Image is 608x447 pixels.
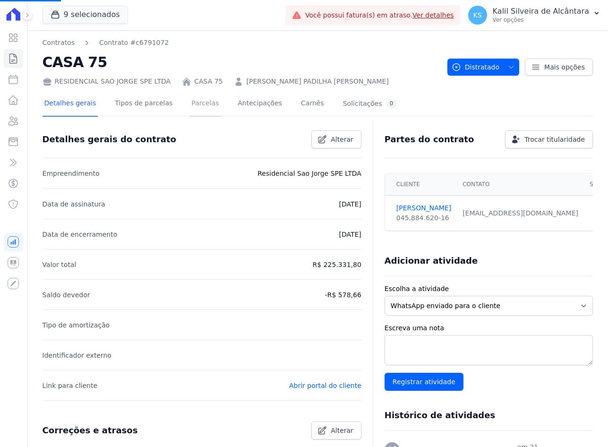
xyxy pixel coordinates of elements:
p: R$ 225.331,80 [313,259,361,270]
a: Solicitações0 [341,92,399,117]
a: [PERSON_NAME] [396,203,451,213]
div: Solicitações [343,99,397,108]
a: Detalhes gerais [43,92,98,117]
span: Alterar [331,135,353,144]
p: Data de assinatura [43,198,105,210]
a: Parcelas [189,92,221,117]
input: Registrar atividade [385,373,463,391]
p: Data de encerramento [43,229,118,240]
a: Alterar [311,130,361,148]
button: 9 selecionados [43,6,128,24]
p: Ver opções [493,16,589,24]
p: Saldo devedor [43,289,90,301]
a: Mais opções [525,59,593,76]
p: Kalil Silveira de Alcântara [493,7,589,16]
p: Empreendimento [43,168,100,179]
div: [EMAIL_ADDRESS][DOMAIN_NAME] [462,208,578,218]
h3: Adicionar atividade [385,255,478,266]
div: 045.884.620-16 [396,213,451,223]
a: Tipos de parcelas [113,92,174,117]
a: Antecipações [236,92,284,117]
h2: CASA 75 [43,52,440,73]
p: [DATE] [339,229,361,240]
h3: Detalhes gerais do contrato [43,134,176,145]
span: KS [473,12,482,18]
h3: Partes do contrato [385,134,474,145]
a: Contrato #c6791072 [99,38,169,48]
div: 0 [386,99,397,108]
a: CASA 75 [194,77,223,86]
p: Tipo de amortização [43,319,110,331]
a: [PERSON_NAME] PADILHA [PERSON_NAME] [246,77,388,86]
span: Alterar [331,426,353,435]
p: Valor total [43,259,77,270]
div: RESIDENCIAL SAO JORGE SPE LTDA [43,77,171,86]
button: Distratado [447,59,519,76]
th: Contato [457,173,584,196]
a: Contratos [43,38,75,48]
p: Link para cliente [43,380,97,391]
span: Trocar titularidade [524,135,585,144]
h3: Correções e atrasos [43,425,138,436]
label: Escolha a atividade [385,284,593,294]
p: Residencial Sao Jorge SPE LTDA [257,168,361,179]
nav: Breadcrumb [43,38,169,48]
th: Cliente [385,173,457,196]
p: Identificador externo [43,350,111,361]
p: [DATE] [339,198,361,210]
a: Trocar titularidade [505,130,593,148]
p: -R$ 578,66 [325,289,361,301]
span: Distratado [452,59,499,76]
span: Você possui fatura(s) em atraso. [305,10,454,20]
a: Ver detalhes [412,11,454,19]
h3: Histórico de atividades [385,410,495,421]
label: Escreva uma nota [385,323,593,333]
a: Carnês [299,92,326,117]
nav: Breadcrumb [43,38,440,48]
button: KS Kalil Silveira de Alcântara Ver opções [461,2,608,28]
a: Alterar [311,421,361,439]
span: Mais opções [544,62,585,72]
a: Abrir portal do cliente [289,382,361,389]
